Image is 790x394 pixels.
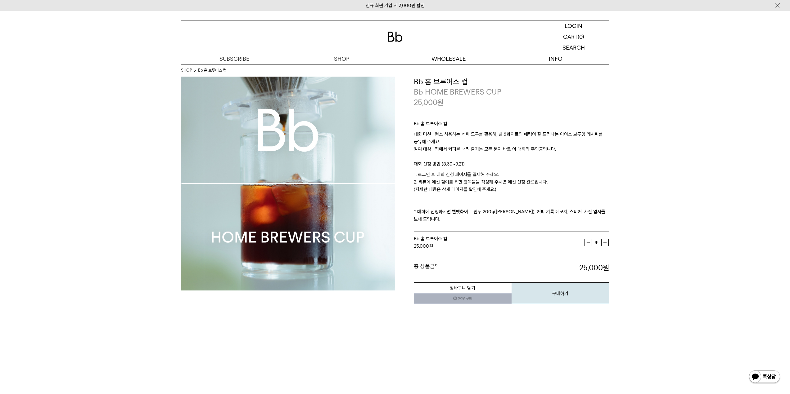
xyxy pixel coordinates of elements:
[748,370,781,385] img: 카카오톡 채널 1:1 채팅 버튼
[603,263,609,272] b: 원
[414,160,609,171] p: 대회 신청 방법 (8.30~9.21)
[366,3,425,8] a: 신규 회원 가입 시 3,000원 할인
[512,282,609,304] button: 구매하기
[414,282,512,293] button: 장바구니 담기
[538,31,609,42] a: CART (0)
[565,20,582,31] p: LOGIN
[414,236,447,241] span: Bb 홈 브루어스 컵
[502,53,609,64] p: INFO
[414,120,609,131] p: Bb 홈 브루어스 컵
[288,53,395,64] a: SHOP
[181,53,288,64] a: SUBSCRIBE
[414,171,609,223] p: 1. 로그인 후 대회 신청 페이지를 결제해 주세요. 2. 리뷰에 예선 참여를 위한 항목들을 작성해 주시면 예선 신청 완료입니다. (자세한 내용은 상세 페이지를 확인해 주세요....
[388,32,403,42] img: 로고
[414,87,609,97] p: Bb HOME BREWERS CUP
[414,77,609,87] h3: Bb 홈 브루어스 컵
[198,67,226,73] li: Bb 홈 브루어스 컵
[414,97,444,108] p: 25,000
[579,263,609,272] strong: 25,000
[395,53,502,64] p: WHOLESALE
[585,239,592,246] button: 감소
[414,131,609,160] p: 대회 미션 : 평소 사용하는 커피 도구를 활용해, 벨벳화이트의 매력이 잘 드러나는 아이스 브루잉 레시피를 공유해 주세요. 참여 대상 : 집에서 커피를 내려 즐기는 모든 분이 ...
[562,42,585,53] p: SEARCH
[181,67,192,73] a: SHOP
[538,20,609,31] a: LOGIN
[578,31,584,42] p: (0)
[414,243,429,249] strong: 25,000
[414,293,512,304] a: 새창
[181,77,395,290] img: Bb 홈 브루어스 컵
[437,98,444,107] span: 원
[414,263,512,273] dt: 총 상품금액
[563,31,578,42] p: CART
[601,239,609,246] button: 증가
[414,242,585,250] div: 원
